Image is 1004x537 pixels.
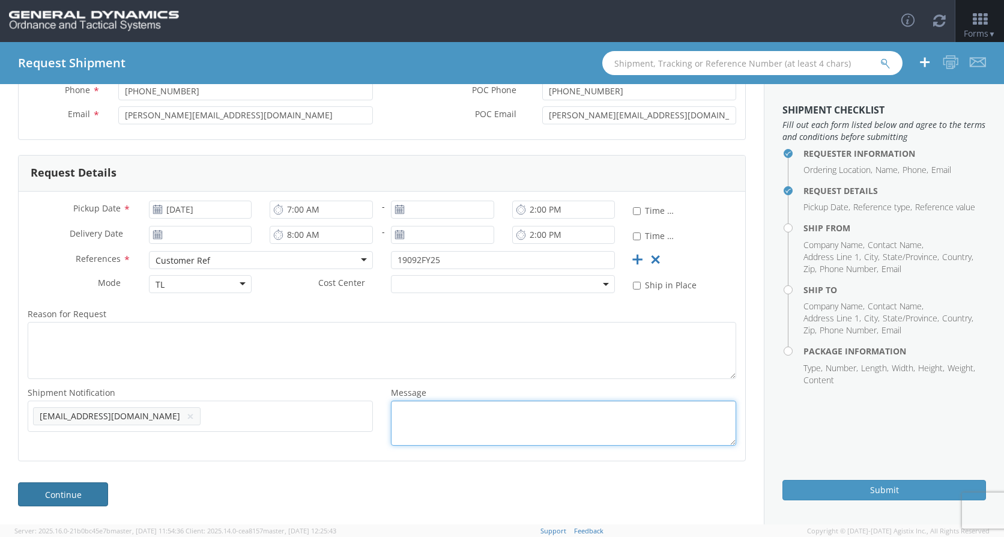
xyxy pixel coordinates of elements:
span: Pickup Date [73,202,121,214]
span: Shipment Notification [28,387,115,398]
span: Server: 2025.16.0-21b0bc45e7b [14,526,184,535]
h4: Requester Information [803,149,986,158]
li: Country [942,251,973,263]
h4: Ship To [803,285,986,294]
h3: Request Details [31,167,116,179]
li: Type [803,362,823,374]
li: Height [918,362,945,374]
button: Submit [782,480,986,500]
li: Email [882,263,901,275]
li: Country [942,312,973,324]
div: TL [156,279,165,291]
li: Contact Name [868,239,924,251]
li: Content [803,374,834,386]
span: master, [DATE] 12:25:43 [263,526,336,535]
li: Width [892,362,915,374]
label: Ship in Place [633,278,699,291]
li: Reference type [853,201,912,213]
span: Forms [964,28,996,39]
li: Company Name [803,239,865,251]
input: Ship in Place [633,282,641,290]
label: Time Definite [633,228,676,242]
h4: Package Information [803,347,986,356]
li: Address Line 1 [803,251,861,263]
span: References [76,253,121,264]
a: Continue [18,482,108,506]
span: Fill out each form listed below and agree to the terms and conditions before submitting [782,119,986,143]
li: Phone [903,164,928,176]
span: Delivery Date [70,228,123,241]
li: State/Province [883,251,939,263]
span: Phone [65,84,90,96]
span: Client: 2025.14.0-cea8157 [186,526,336,535]
li: Phone Number [820,263,878,275]
span: master, [DATE] 11:54:36 [110,526,184,535]
h4: Request Shipment [18,56,125,70]
span: POC Phone [472,84,516,98]
input: Shipment, Tracking or Reference Number (at least 4 chars) [602,51,903,75]
span: Reason for Request [28,308,106,320]
button: × [187,409,194,423]
li: Reference value [915,201,975,213]
input: Time Definite [633,232,641,240]
span: Message [391,387,426,398]
h4: Request Details [803,186,986,195]
a: Feedback [574,526,603,535]
li: Number [826,362,858,374]
label: Time Definite [633,203,676,217]
span: Copyright © [DATE]-[DATE] Agistix Inc., All Rights Reserved [807,526,990,536]
img: gd-ots-0c3321f2eb4c994f95cb.png [9,11,179,31]
li: Address Line 1 [803,312,861,324]
li: City [864,251,880,263]
li: Zip [803,263,817,275]
li: Phone Number [820,324,878,336]
li: Contact Name [868,300,924,312]
li: Email [882,324,901,336]
span: Cost Center [318,277,365,291]
li: Zip [803,324,817,336]
li: Email [931,164,951,176]
span: ▼ [988,29,996,39]
span: Email [68,108,90,120]
li: State/Province [883,312,939,324]
h4: Ship From [803,223,986,232]
li: Ordering Location [803,164,872,176]
span: [EMAIL_ADDRESS][DOMAIN_NAME] [40,410,180,422]
input: Time Definite [633,207,641,215]
li: Length [861,362,889,374]
span: POC Email [475,108,516,122]
span: Mode [98,277,121,288]
li: Name [875,164,900,176]
li: Company Name [803,300,865,312]
li: Weight [948,362,975,374]
a: Support [540,526,566,535]
li: City [864,312,880,324]
div: Customer Ref [156,255,210,267]
h3: Shipment Checklist [782,105,986,116]
li: Pickup Date [803,201,850,213]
